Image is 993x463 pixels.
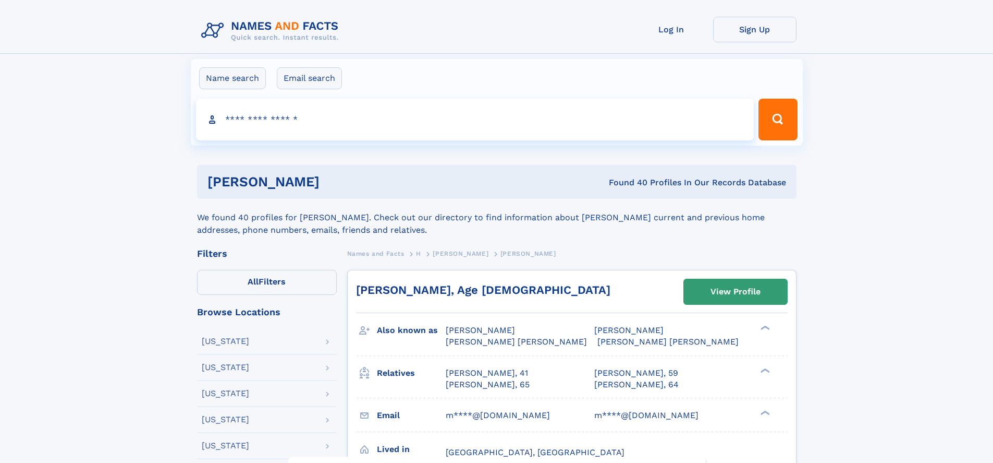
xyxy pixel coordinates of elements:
span: [PERSON_NAME] [PERSON_NAME] [446,337,587,347]
span: [PERSON_NAME] [PERSON_NAME] [597,337,739,347]
div: [US_STATE] [202,337,249,346]
h3: Relatives [377,364,446,382]
a: Sign Up [713,17,796,42]
a: [PERSON_NAME], 41 [446,367,528,379]
span: [PERSON_NAME] [594,325,664,335]
button: Search Button [758,99,797,140]
label: Email search [277,67,342,89]
label: Name search [199,67,266,89]
a: [PERSON_NAME], 65 [446,379,530,390]
span: [GEOGRAPHIC_DATA], [GEOGRAPHIC_DATA] [446,447,624,457]
div: [US_STATE] [202,389,249,398]
span: [PERSON_NAME] [433,250,488,257]
div: Browse Locations [197,307,337,317]
span: [PERSON_NAME] [500,250,556,257]
span: [PERSON_NAME] [446,325,515,335]
div: [US_STATE] [202,415,249,424]
h1: [PERSON_NAME] [207,175,464,188]
h3: Email [377,407,446,424]
h3: Also known as [377,322,446,339]
div: [US_STATE] [202,363,249,372]
h3: Lived in [377,441,446,458]
span: All [248,277,259,287]
a: [PERSON_NAME], 59 [594,367,678,379]
div: Found 40 Profiles In Our Records Database [464,177,786,188]
div: ❯ [758,409,770,416]
div: ❯ [758,367,770,374]
div: ❯ [758,325,770,331]
div: Filters [197,249,337,258]
a: [PERSON_NAME], Age [DEMOGRAPHIC_DATA] [356,283,610,296]
a: H [416,247,421,260]
a: [PERSON_NAME], 64 [594,379,679,390]
a: [PERSON_NAME] [433,247,488,260]
span: H [416,250,421,257]
label: Filters [197,270,337,295]
div: We found 40 profiles for [PERSON_NAME]. Check out our directory to find information about [PERSON... [197,199,796,236]
a: Log In [630,17,713,42]
a: View Profile [684,279,787,304]
div: View Profile [710,280,761,304]
input: search input [196,99,754,140]
a: Names and Facts [347,247,404,260]
div: [US_STATE] [202,442,249,450]
img: Logo Names and Facts [197,17,347,45]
